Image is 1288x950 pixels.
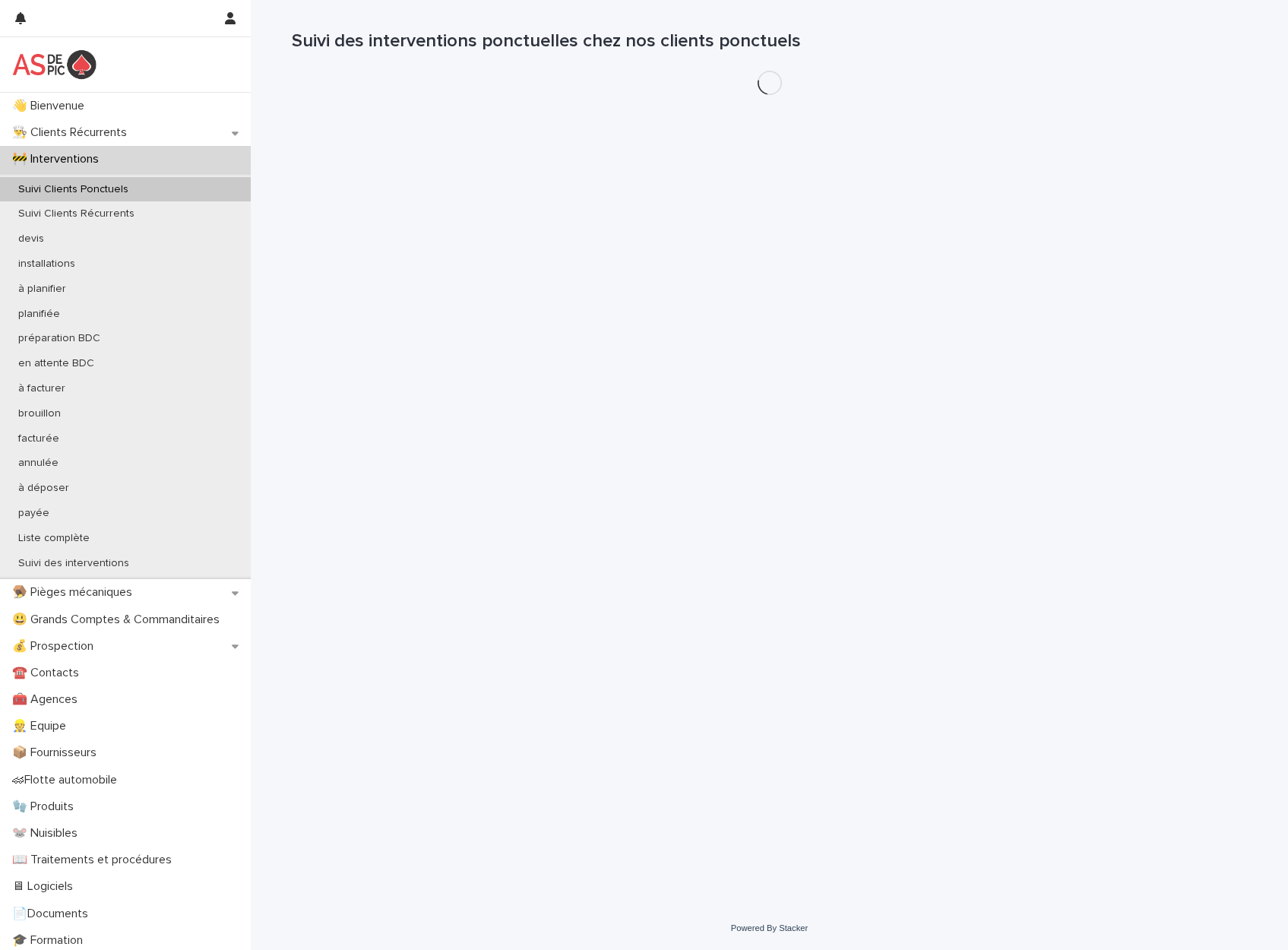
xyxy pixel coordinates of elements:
p: 📦 Fournisseurs [6,746,109,760]
p: 🧤 Produits [6,800,86,814]
p: 🧰 Agences [6,692,90,707]
p: 🎓 Formation [6,933,95,948]
p: 💰 Prospection [6,639,106,654]
p: 🐭 Nuisibles [6,826,90,841]
p: préparation BDC [6,332,112,345]
p: payée [6,507,62,520]
p: 🏎Flotte automobile [6,773,129,787]
p: planifiée [6,308,72,321]
p: 👋 Bienvenue [6,99,97,113]
p: 🖥 Logiciels [6,879,85,894]
p: ☎️ Contacts [6,666,91,680]
p: Liste complète [6,532,102,545]
p: annulée [6,457,71,470]
p: Suivi Clients Ponctuels [6,183,141,196]
p: Suivi des interventions [6,557,141,570]
h1: Suivi des interventions ponctuelles chez nos clients ponctuels [292,30,1248,52]
a: Powered By Stacker [731,923,808,933]
p: 📖 Traitements et procédures [6,853,184,867]
p: 👷 Equipe [6,719,78,733]
p: devis [6,233,56,245]
p: 🪤 Pièges mécaniques [6,585,144,600]
p: en attente BDC [6,357,106,370]
p: 🚧 Interventions [6,152,111,166]
p: facturée [6,432,71,445]
p: brouillon [6,407,73,420]
p: Suivi Clients Récurrents [6,207,147,220]
p: installations [6,258,87,271]
p: à déposer [6,482,81,495]
p: à planifier [6,283,78,296]
p: 👨‍🍳 Clients Récurrents [6,125,139,140]
p: 😃 Grands Comptes & Commanditaires [6,613,232,627]
p: 📄Documents [6,907,100,921]
img: yKcqic14S0S6KrLdrqO6 [12,49,97,80]
p: à facturer [6,382,78,395]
